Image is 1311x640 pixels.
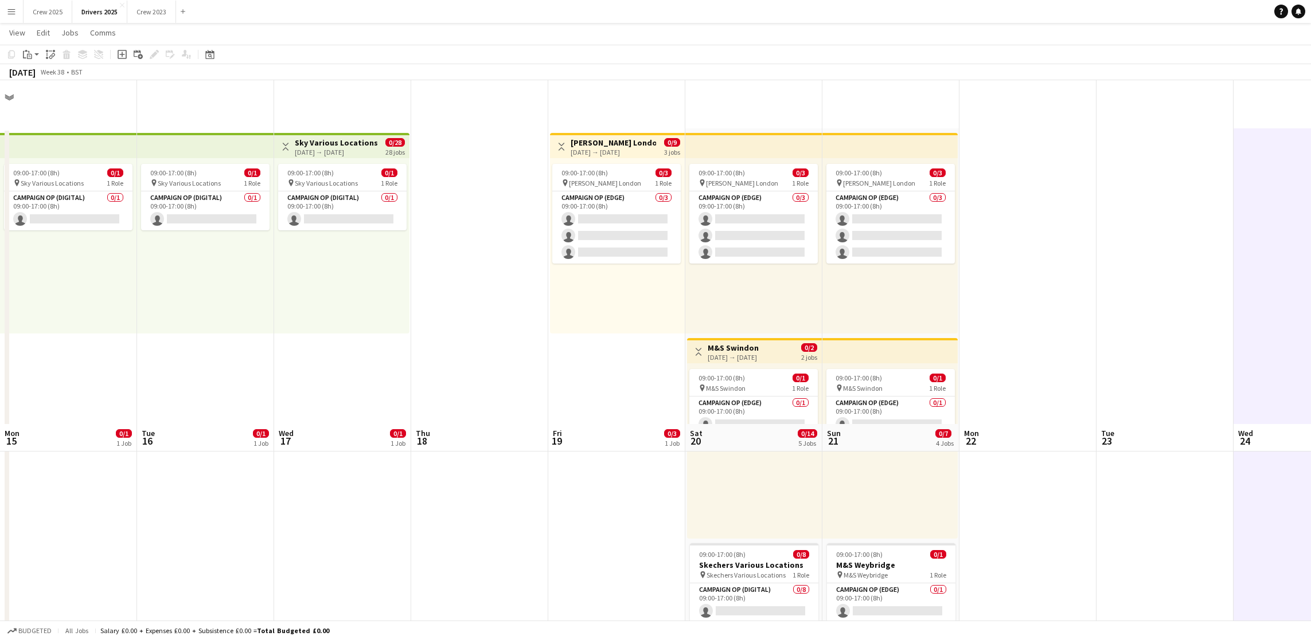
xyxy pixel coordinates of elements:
[798,439,817,447] div: 5 Jobs
[5,428,19,438] span: Mon
[836,550,883,559] span: 09:00-17:00 (8h)
[689,191,818,264] app-card-role: Campaign Op (Edge)0/309:00-17:00 (8h)
[37,28,50,38] span: Edit
[107,168,123,177] span: 0/1
[107,179,123,187] span: 1 Role
[798,429,817,438] span: 0/14
[708,343,759,353] h3: M&S Swindon
[844,571,888,579] span: M&S Weybridge
[295,179,358,187] span: Sky Various Locations
[569,179,641,187] span: [PERSON_NAME] London
[295,138,378,148] h3: Sky Various Locations
[827,428,841,438] span: Sun
[1236,434,1253,447] span: 24
[141,164,270,230] app-job-card: 09:00-17:00 (8h)0/1 Sky Various Locations1 RoleCampaign Op (Digital)0/109:00-17:00 (8h)
[390,429,406,438] span: 0/1
[801,343,817,352] span: 0/2
[5,25,30,40] a: View
[793,168,809,177] span: 0/3
[18,627,52,635] span: Budgeted
[793,571,809,579] span: 1 Role
[279,428,294,438] span: Wed
[571,138,656,148] h3: [PERSON_NAME] London
[962,434,979,447] span: 22
[3,434,19,447] span: 15
[278,164,407,230] app-job-card: 09:00-17:00 (8h)0/1 Sky Various Locations1 RoleCampaign Op (Digital)0/109:00-17:00 (8h)
[689,164,818,264] app-job-card: 09:00-17:00 (8h)0/3 [PERSON_NAME] London1 RoleCampaign Op (Edge)0/309:00-17:00 (8h)
[699,550,746,559] span: 09:00-17:00 (8h)
[141,191,270,230] app-card-role: Campaign Op (Digital)0/109:00-17:00 (8h)
[655,179,672,187] span: 1 Role
[706,384,746,392] span: M&S Swindon
[1101,428,1114,438] span: Tue
[699,374,745,382] span: 09:00-17:00 (8h)
[391,439,405,447] div: 1 Job
[100,626,329,635] div: Salary £0.00 + Expenses £0.00 + Subsistence £0.00 =
[664,147,680,156] div: 3 jobs
[257,626,329,635] span: Total Budgeted £0.00
[24,1,72,23] button: Crew 2025
[929,179,946,187] span: 1 Role
[1099,434,1114,447] span: 23
[278,191,407,230] app-card-role: Campaign Op (Digital)0/109:00-17:00 (8h)
[6,625,53,637] button: Budgeted
[116,439,131,447] div: 1 Job
[665,439,680,447] div: 1 Job
[689,396,818,435] app-card-role: Campaign Op (Edge)0/109:00-17:00 (8h)
[414,434,430,447] span: 18
[553,428,562,438] span: Fri
[689,369,818,435] app-job-card: 09:00-17:00 (8h)0/1 M&S Swindon1 RoleCampaign Op (Edge)0/109:00-17:00 (8h)
[843,179,915,187] span: [PERSON_NAME] London
[253,429,269,438] span: 0/1
[142,428,155,438] span: Tue
[930,168,946,177] span: 0/3
[826,396,955,435] app-card-role: Campaign Op (Edge)0/109:00-17:00 (8h)
[708,353,759,362] div: [DATE] → [DATE]
[4,191,132,230] app-card-role: Campaign Op (Digital)0/109:00-17:00 (8h)
[826,191,955,264] app-card-role: Campaign Op (Edge)0/309:00-17:00 (8h)
[571,148,656,156] div: [DATE] → [DATE]
[801,352,817,362] div: 2 jobs
[552,164,681,264] app-job-card: 09:00-17:00 (8h)0/3 [PERSON_NAME] London1 RoleCampaign Op (Edge)0/309:00-17:00 (8h)
[929,384,946,392] span: 1 Role
[827,543,955,622] app-job-card: 09:00-17:00 (8h)0/1M&S Weybridge M&S Weybridge1 RoleCampaign Op (Edge)0/109:00-17:00 (8h)
[827,560,955,570] h3: M&S Weybridge
[836,374,882,382] span: 09:00-17:00 (8h)
[664,138,680,147] span: 0/9
[827,583,955,622] app-card-role: Campaign Op (Edge)0/109:00-17:00 (8h)
[793,374,809,382] span: 0/1
[561,168,608,177] span: 09:00-17:00 (8h)
[244,179,260,187] span: 1 Role
[63,626,91,635] span: All jobs
[244,168,260,177] span: 0/1
[936,439,954,447] div: 4 Jobs
[32,25,54,40] a: Edit
[9,66,36,78] div: [DATE]
[551,434,562,447] span: 19
[21,179,84,187] span: Sky Various Locations
[150,168,197,177] span: 09:00-17:00 (8h)
[690,428,703,438] span: Sat
[836,168,882,177] span: 09:00-17:00 (8h)
[843,384,883,392] span: M&S Swindon
[707,571,786,579] span: Skechers Various Locations
[385,138,405,147] span: 0/28
[664,429,680,438] span: 0/3
[1238,428,1253,438] span: Wed
[706,179,778,187] span: [PERSON_NAME] London
[792,384,809,392] span: 1 Role
[61,28,79,38] span: Jobs
[253,439,268,447] div: 1 Job
[57,25,83,40] a: Jobs
[116,429,132,438] span: 0/1
[826,164,955,264] app-job-card: 09:00-17:00 (8h)0/3 [PERSON_NAME] London1 RoleCampaign Op (Edge)0/309:00-17:00 (8h)
[826,369,955,435] div: 09:00-17:00 (8h)0/1 M&S Swindon1 RoleCampaign Op (Edge)0/109:00-17:00 (8h)
[4,164,132,230] div: 09:00-17:00 (8h)0/1 Sky Various Locations1 RoleCampaign Op (Digital)0/109:00-17:00 (8h)
[277,434,294,447] span: 17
